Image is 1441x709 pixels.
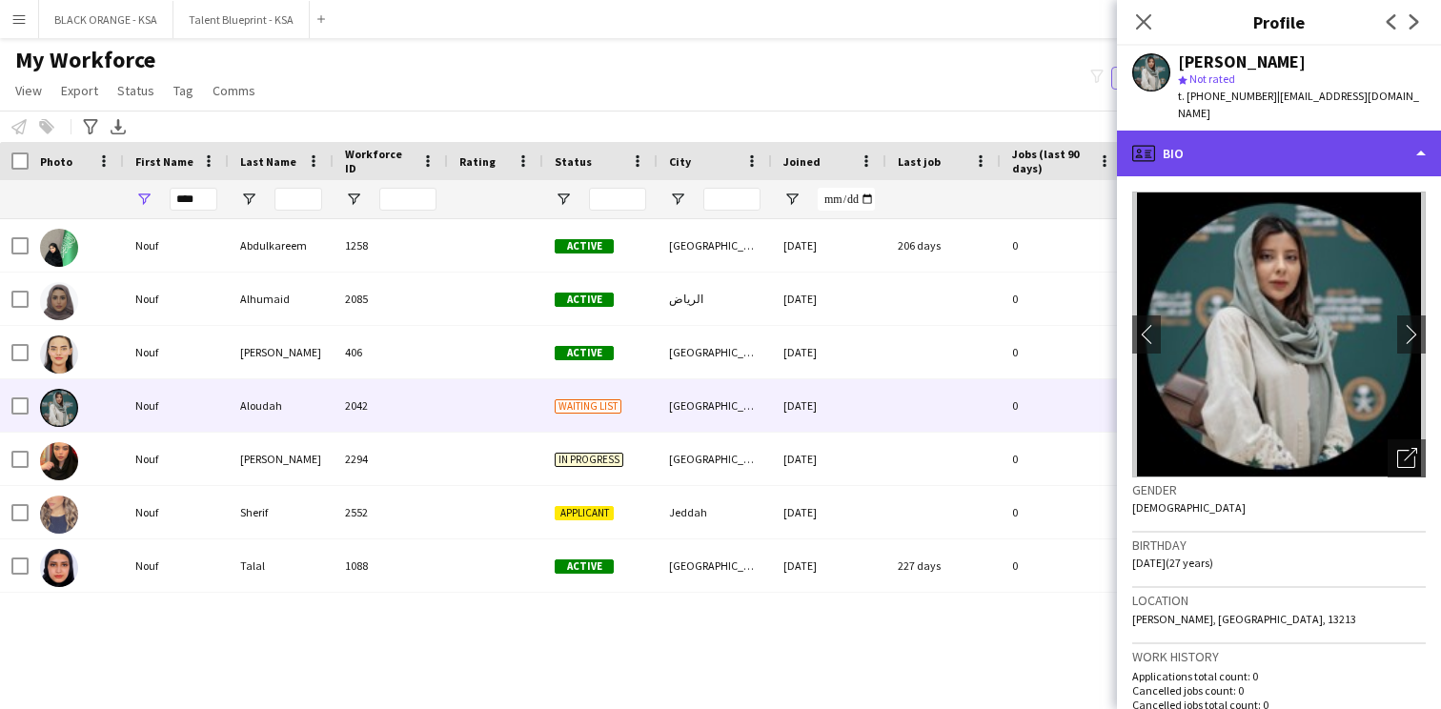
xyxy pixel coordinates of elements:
div: Talal [229,539,334,592]
span: In progress [555,453,623,467]
div: [DATE] [772,433,886,485]
div: 406 [334,326,448,378]
span: | [EMAIL_ADDRESS][DOMAIN_NAME] [1178,89,1419,120]
div: Nouf [124,486,229,538]
div: 0 [1001,433,1125,485]
span: [DATE] (27 years) [1132,556,1213,570]
span: [PERSON_NAME], [GEOGRAPHIC_DATA], 13213 [1132,612,1356,626]
img: Nouf Aloudah [40,389,78,427]
div: [GEOGRAPHIC_DATA] [658,379,772,432]
span: Status [117,82,154,99]
img: Nouf Abdulkareem [40,229,78,267]
span: t. [PHONE_NUMBER] [1178,89,1277,103]
div: Nouf [124,219,229,272]
div: [PERSON_NAME] [229,433,334,485]
button: Open Filter Menu [555,191,572,208]
div: Abdulkareem [229,219,334,272]
button: Open Filter Menu [783,191,801,208]
img: Nouf Talal [40,549,78,587]
div: [GEOGRAPHIC_DATA] [658,539,772,592]
div: 2042 [334,379,448,432]
span: Comms [213,82,255,99]
span: Active [555,239,614,253]
app-action-btn: Advanced filters [79,115,102,138]
a: Status [110,78,162,103]
img: Crew avatar or photo [1132,192,1426,477]
div: 0 [1001,486,1125,538]
p: Cancelled jobs count: 0 [1132,683,1426,698]
h3: Profile [1117,10,1441,34]
div: 1258 [334,219,448,272]
div: [DATE] [772,486,886,538]
input: City Filter Input [703,188,761,211]
button: Talent Blueprint - KSA [173,1,310,38]
input: Workforce ID Filter Input [379,188,436,211]
a: Export [53,78,106,103]
span: Last job [898,154,941,169]
span: Export [61,82,98,99]
button: BLACK ORANGE - KSA [39,1,173,38]
div: Aloudah [229,379,334,432]
span: Rating [459,154,496,169]
p: Applications total count: 0 [1132,669,1426,683]
div: 2294 [334,433,448,485]
input: Joined Filter Input [818,188,875,211]
span: My Workforce [15,46,155,74]
app-action-btn: Export XLSX [107,115,130,138]
span: City [669,154,691,169]
div: Nouf [124,326,229,378]
div: 0 [1001,273,1125,325]
h3: Work history [1132,648,1426,665]
h3: Birthday [1132,537,1426,554]
div: 0 [1001,219,1125,272]
div: الرياض [658,273,772,325]
button: Everyone2,350 [1111,67,1207,90]
a: Comms [205,78,263,103]
span: Waiting list [555,399,621,414]
img: Nouf Sherif [40,496,78,534]
div: Nouf [124,379,229,432]
span: Active [555,293,614,307]
a: View [8,78,50,103]
div: 227 days [886,539,1001,592]
div: 2552 [334,486,448,538]
button: Open Filter Menu [345,191,362,208]
span: View [15,82,42,99]
div: [GEOGRAPHIC_DATA] [658,433,772,485]
h3: Location [1132,592,1426,609]
span: Not rated [1189,71,1235,86]
img: Nouf Ali [40,335,78,374]
span: Last Name [240,154,296,169]
div: Nouf [124,433,229,485]
div: [DATE] [772,379,886,432]
div: Nouf [124,273,229,325]
div: 0 [1001,379,1125,432]
button: Open Filter Menu [669,191,686,208]
button: Open Filter Menu [135,191,152,208]
span: Status [555,154,592,169]
div: [DATE] [772,273,886,325]
span: Active [555,559,614,574]
span: Applicant [555,506,614,520]
div: 0 [1001,539,1125,592]
div: [DATE] [772,539,886,592]
div: [DATE] [772,219,886,272]
img: Nouf Alhumaid [40,282,78,320]
span: [DEMOGRAPHIC_DATA] [1132,500,1246,515]
span: Tag [173,82,193,99]
div: [PERSON_NAME] [229,326,334,378]
div: 2085 [334,273,448,325]
div: Sherif [229,486,334,538]
input: Last Name Filter Input [274,188,322,211]
span: Joined [783,154,821,169]
button: Open Filter Menu [240,191,257,208]
div: [GEOGRAPHIC_DATA] [658,326,772,378]
input: First Name Filter Input [170,188,217,211]
span: Active [555,346,614,360]
span: Jobs (last 90 days) [1012,147,1090,175]
input: Status Filter Input [589,188,646,211]
h3: Gender [1132,481,1426,498]
div: Alhumaid [229,273,334,325]
div: Nouf [124,539,229,592]
div: 206 days [886,219,1001,272]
